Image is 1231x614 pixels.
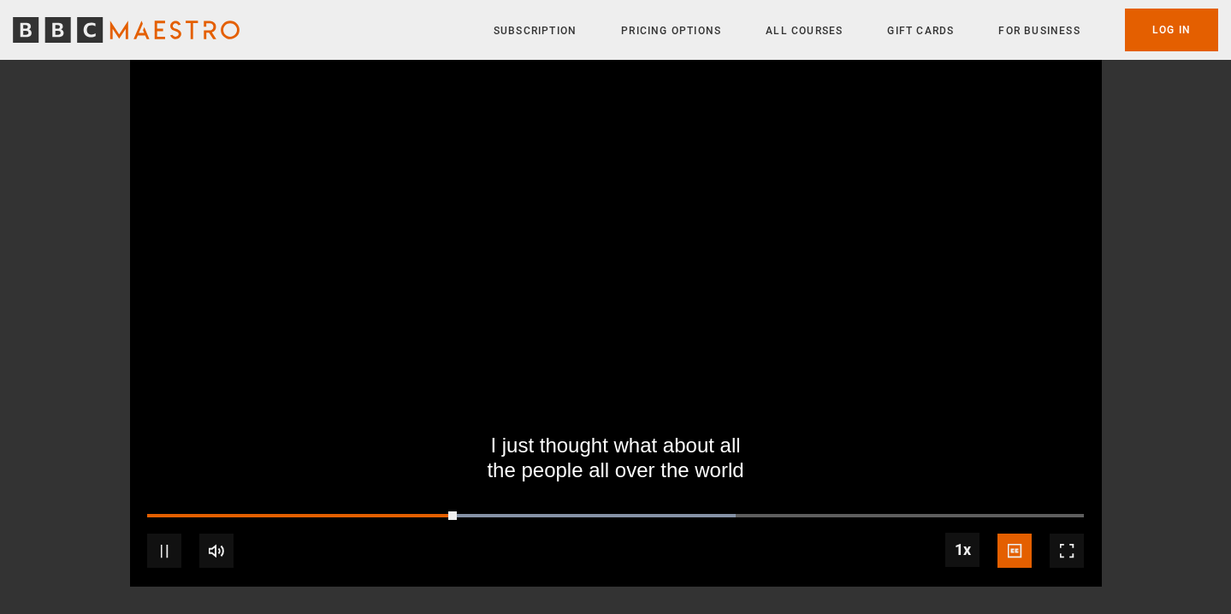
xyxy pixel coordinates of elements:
[147,514,1083,517] div: Progress Bar
[998,22,1080,39] a: For business
[199,534,234,568] button: Mute
[997,534,1032,568] button: Captions
[1050,534,1084,568] button: Fullscreen
[766,22,843,39] a: All Courses
[887,22,954,39] a: Gift Cards
[147,534,181,568] button: Pause
[130,40,1102,587] video-js: Video Player
[494,9,1218,51] nav: Primary
[494,22,577,39] a: Subscription
[945,533,979,567] button: Playback Rate
[13,17,240,43] svg: BBC Maestro
[621,22,721,39] a: Pricing Options
[1125,9,1218,51] a: Log In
